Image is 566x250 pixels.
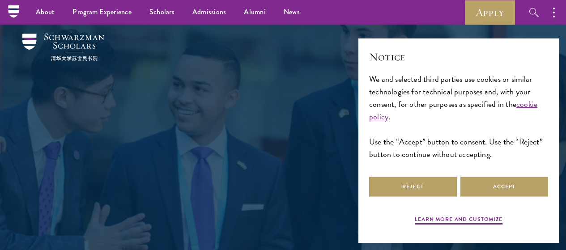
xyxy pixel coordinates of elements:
[369,177,457,197] button: Reject
[460,177,548,197] button: Accept
[369,98,537,123] a: cookie policy
[369,73,548,161] div: We and selected third parties use cookies or similar technologies for technical purposes and, wit...
[22,34,104,61] img: Schwarzman Scholars
[369,49,548,64] h2: Notice
[415,215,502,226] button: Learn more and customize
